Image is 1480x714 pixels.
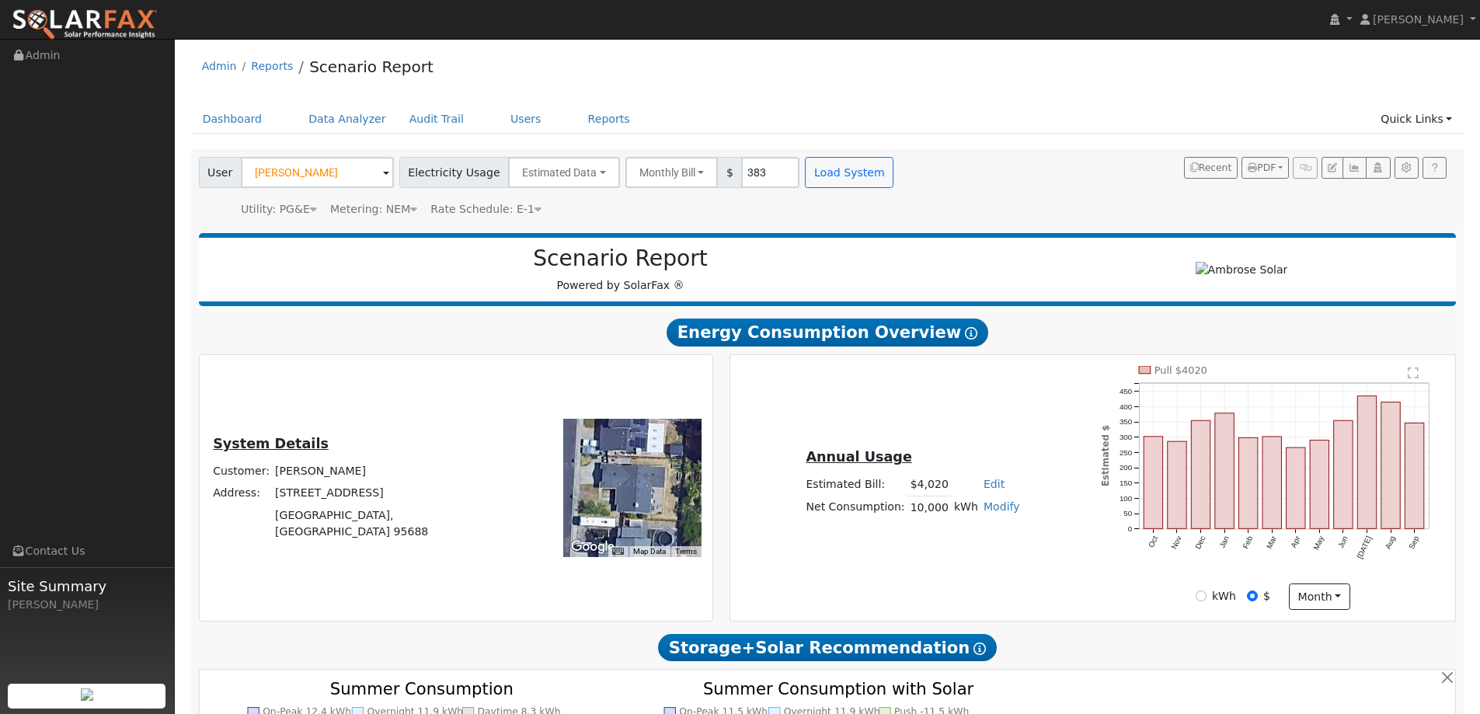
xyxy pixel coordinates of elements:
[612,546,623,557] button: Keyboard shortcuts
[973,643,986,655] i: Show Help
[1120,464,1133,472] text: 200
[214,246,1026,272] h2: Scenario Report
[1405,423,1424,529] rect: onclick=""
[207,246,1035,294] div: Powered by SolarFax ®
[1342,157,1367,179] button: Multi-Series Graph
[717,157,742,188] span: $
[675,547,697,556] a: Terms (opens in new tab)
[1356,535,1374,560] text: [DATE]
[1241,157,1289,179] button: PDF
[1120,387,1133,395] text: 450
[805,157,893,188] button: Load System
[1100,425,1111,486] text: Estimated $
[965,327,977,340] i: Show Help
[803,496,907,518] td: Net Consumption:
[1312,535,1326,552] text: May
[213,436,329,451] u: System Details
[907,496,951,518] td: 10,000
[499,105,553,134] a: Users
[1120,494,1133,503] text: 100
[1263,588,1270,604] label: $
[1215,413,1234,529] rect: onclick=""
[1395,157,1419,179] button: Settings
[1247,590,1258,601] input: $
[241,157,394,188] input: Select a User
[1128,524,1133,533] text: 0
[81,688,93,701] img: retrieve
[1218,535,1231,549] text: Jan
[1287,448,1305,528] rect: onclick=""
[1358,396,1377,529] rect: onclick=""
[1241,535,1255,550] text: Feb
[1184,157,1238,179] button: Recent
[806,449,911,465] u: Annual Usage
[1120,402,1133,411] text: 400
[1192,420,1210,528] rect: onclick=""
[1120,448,1133,457] text: 250
[399,157,509,188] span: Electricity Usage
[1290,535,1303,549] text: Apr
[273,504,490,542] td: [GEOGRAPHIC_DATA], [GEOGRAPHIC_DATA] 95688
[633,546,666,557] button: Map Data
[567,537,618,557] img: Google
[703,679,974,698] text: Summer Consumption with Solar
[1409,367,1419,379] text: 
[1311,441,1329,529] rect: onclick=""
[1423,157,1447,179] a: Help Link
[211,461,273,482] td: Customer:
[199,157,242,188] span: User
[191,105,274,134] a: Dashboard
[1322,157,1343,179] button: Edit User
[1120,433,1133,441] text: 300
[1196,262,1288,278] img: Ambrose Solar
[330,679,514,698] text: Summer Consumption
[330,201,417,218] div: Metering: NEM
[625,157,719,188] button: Monthly Bill
[8,597,166,613] div: [PERSON_NAME]
[1265,535,1278,551] text: Mar
[1366,157,1390,179] button: Login As
[1212,588,1236,604] label: kWh
[803,474,907,496] td: Estimated Bill:
[430,203,542,215] span: Alias: None
[951,496,980,518] td: kWh
[12,9,158,41] img: SolarFax
[273,461,490,482] td: [PERSON_NAME]
[1168,441,1186,528] rect: onclick=""
[398,105,475,134] a: Audit Trail
[1147,535,1160,549] text: Oct
[297,105,398,134] a: Data Analyzer
[1144,437,1162,529] rect: onclick=""
[1239,438,1258,529] rect: onclick=""
[309,57,434,76] a: Scenario Report
[667,319,988,347] span: Energy Consumption Overview
[1248,162,1276,173] span: PDF
[1120,417,1133,426] text: 350
[1369,105,1464,134] a: Quick Links
[658,634,997,662] span: Storage+Solar Recommendation
[202,60,237,72] a: Admin
[567,537,618,557] a: Open this area in Google Maps (opens a new window)
[241,201,317,218] div: Utility: PG&E
[1373,13,1464,26] span: [PERSON_NAME]
[8,576,166,597] span: Site Summary
[984,500,1020,513] a: Modify
[273,482,490,504] td: [STREET_ADDRESS]
[1196,590,1207,601] input: kWh
[984,478,1005,490] a: Edit
[1262,437,1281,529] rect: onclick=""
[251,60,293,72] a: Reports
[1337,535,1350,549] text: Jun
[1124,510,1133,518] text: 50
[1381,402,1400,529] rect: onclick=""
[1384,535,1397,550] text: Aug
[1289,583,1350,610] button: month
[1193,535,1207,551] text: Dec
[1154,364,1207,376] text: Pull $4020
[1120,479,1133,487] text: 150
[1334,420,1353,528] rect: onclick=""
[508,157,620,188] button: Estimated Data
[211,482,273,504] td: Address:
[576,105,642,134] a: Reports
[1408,535,1422,551] text: Sep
